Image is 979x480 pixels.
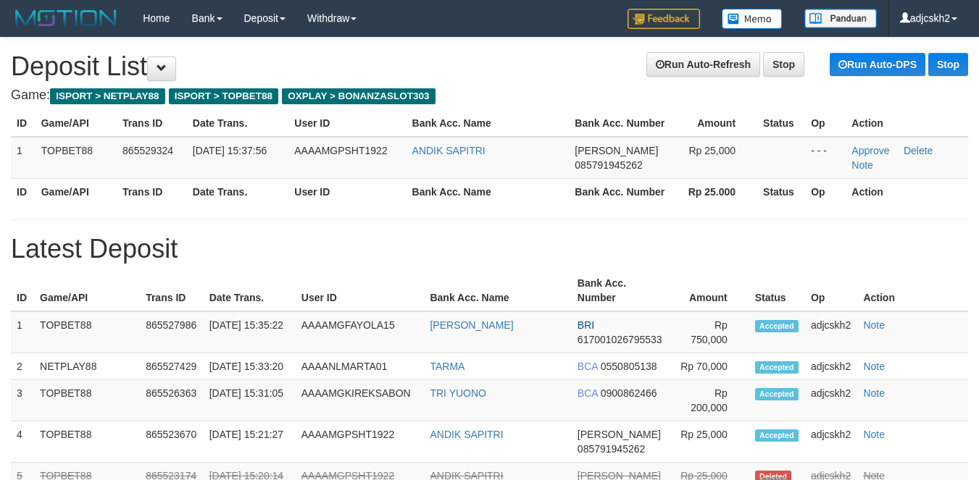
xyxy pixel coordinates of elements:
[169,88,278,104] span: ISPORT > TOPBET88
[755,429,799,442] span: Accepted
[424,270,571,311] th: Bank Acc. Name
[187,110,288,137] th: Date Trans.
[628,9,700,29] img: Feedback.jpg
[36,110,117,137] th: Game/API
[763,52,804,77] a: Stop
[11,137,36,179] td: 1
[688,145,736,156] span: Rp 25,000
[863,387,885,399] a: Note
[863,361,885,372] a: Note
[805,311,857,353] td: adjcskh2
[601,361,657,372] span: 0550805138
[294,145,387,156] span: AAAAMGPSHT1922
[204,353,296,380] td: [DATE] 15:33:20
[805,270,857,311] th: Op
[670,270,749,311] th: Amount
[430,429,503,440] a: ANDIK SAPITRI
[288,110,406,137] th: User ID
[676,110,757,137] th: Amount
[578,443,645,455] span: 085791945262
[851,159,873,171] a: Note
[722,9,783,29] img: Button%20Memo.svg
[11,7,121,29] img: MOTION_logo.png
[187,178,288,205] th: Date Trans.
[36,178,117,205] th: Game/API
[928,53,968,76] a: Stop
[11,52,968,81] h1: Deposit List
[846,110,968,137] th: Action
[204,270,296,311] th: Date Trans.
[140,311,204,353] td: 865527986
[670,311,749,353] td: Rp 750,000
[755,361,799,374] span: Accepted
[851,145,889,156] a: Approve
[34,353,140,380] td: NETPLAY88
[117,178,187,205] th: Trans ID
[646,52,760,77] a: Run Auto-Refresh
[122,145,173,156] span: 865529324
[572,270,670,311] th: Bank Acc. Number
[569,110,675,137] th: Bank Acc. Number
[11,88,968,103] h4: Game:
[11,235,968,264] h1: Latest Deposit
[430,387,486,399] a: TRI YUONO
[36,137,117,179] td: TOPBET88
[288,178,406,205] th: User ID
[11,270,34,311] th: ID
[204,380,296,421] td: [DATE] 15:31:05
[11,311,34,353] td: 1
[805,353,857,380] td: adjcskh2
[805,178,846,205] th: Op
[749,270,805,311] th: Status
[575,145,658,156] span: [PERSON_NAME]
[140,270,204,311] th: Trans ID
[407,110,570,137] th: Bank Acc. Name
[601,387,657,399] span: 0900862466
[755,320,799,332] span: Accepted
[578,319,594,331] span: BRI
[34,421,140,463] td: TOPBET88
[296,270,425,311] th: User ID
[578,334,662,345] span: 617001026795533
[670,380,749,421] td: Rp 200,000
[857,270,968,311] th: Action
[117,110,187,137] th: Trans ID
[430,319,513,331] a: [PERSON_NAME]
[140,421,204,463] td: 865523670
[578,429,661,440] span: [PERSON_NAME]
[804,9,877,28] img: panduan.png
[34,311,140,353] td: TOPBET88
[430,361,464,372] a: TARMA
[904,145,933,156] a: Delete
[140,353,204,380] td: 865527429
[846,178,968,205] th: Action
[863,429,885,440] a: Note
[296,380,425,421] td: AAAAMGKIREKSABON
[11,110,36,137] th: ID
[805,421,857,463] td: adjcskh2
[11,380,34,421] td: 3
[805,110,846,137] th: Op
[757,178,805,205] th: Status
[34,270,140,311] th: Game/API
[578,387,598,399] span: BCA
[11,353,34,380] td: 2
[282,88,436,104] span: OXPLAY > BONANZASLOT303
[34,380,140,421] td: TOPBET88
[204,421,296,463] td: [DATE] 15:21:27
[805,137,846,179] td: - - -
[11,178,36,205] th: ID
[193,145,267,156] span: [DATE] 15:37:56
[11,421,34,463] td: 4
[296,311,425,353] td: AAAAMGFAYOLA15
[569,178,675,205] th: Bank Acc. Number
[296,353,425,380] td: AAAANLMARTA01
[757,110,805,137] th: Status
[578,361,598,372] span: BCA
[670,421,749,463] td: Rp 25,000
[412,145,486,156] a: ANDIK SAPITRI
[863,319,885,331] a: Note
[296,421,425,463] td: AAAAMGPSHT1922
[407,178,570,205] th: Bank Acc. Name
[50,88,165,104] span: ISPORT > NETPLAY88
